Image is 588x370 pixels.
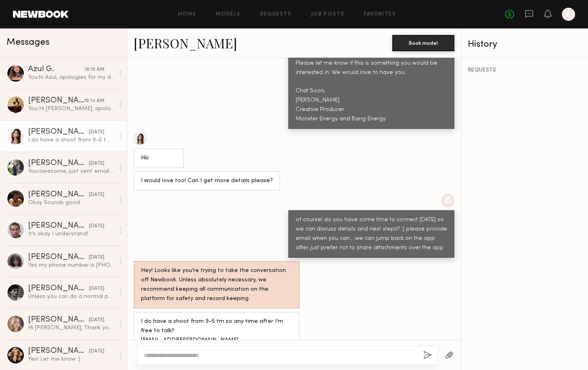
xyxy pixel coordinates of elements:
[141,317,292,355] div: I do have a shoot from 9-5 tm so any time after I’m free to talk!! [EMAIL_ADDRESS][DOMAIN_NAME] 5...
[89,160,104,168] div: [DATE]
[28,355,115,363] div: Yes! Let me know :)
[89,254,104,261] div: [DATE]
[84,66,104,74] div: 10:15 AM
[28,105,115,113] div: You: Hi [PERSON_NAME], apologies for my delayed response... were going to push the shoot back is ...
[392,35,454,51] button: Book model
[216,12,240,17] a: Models
[141,266,292,304] div: Hey! Looks like you’re trying to take the conversation off Newbook. Unless absolutely necessary, ...
[468,40,582,49] div: History
[28,347,89,355] div: [PERSON_NAME]
[28,168,115,175] div: You: awesome, just sent email thank you
[296,215,447,253] div: of course! do you have some time to connect [DATE] so we can discuss details and next steps? :) p...
[178,12,197,17] a: Home
[364,12,396,17] a: Favorites
[134,34,237,52] a: [PERSON_NAME]
[89,128,104,136] div: [DATE]
[28,159,89,168] div: [PERSON_NAME]
[28,65,84,74] div: Azul G.
[28,74,115,81] div: You: hi Azul, apologies for my delayed response... were going to push the shoot back is it okay i...
[28,253,89,261] div: [PERSON_NAME]
[28,316,89,324] div: [PERSON_NAME]
[28,324,115,332] div: Hi [PERSON_NAME], Thank you for the update. Yes, please keep me in mind for future projects 😊 Tha...
[468,67,582,73] div: REQUESTS
[562,8,575,21] a: K
[28,128,89,136] div: [PERSON_NAME]
[28,285,89,293] div: [PERSON_NAME]
[28,97,84,105] div: [PERSON_NAME]
[141,176,273,186] div: I would love too! Can I get more details please?
[260,12,292,17] a: Requests
[28,261,115,269] div: Yes my phone number is [PHONE_NUMBER]
[28,230,115,238] div: It’s okay I understand!
[28,136,115,144] div: I do have a shoot from 9-5 tm so any time after I’m free to talk!! [EMAIL_ADDRESS][DOMAIN_NAME] 5...
[28,191,89,199] div: [PERSON_NAME]
[89,316,104,324] div: [DATE]
[28,222,89,230] div: [PERSON_NAME]
[392,39,454,46] a: Book model
[28,199,115,207] div: Okay Sounds good
[311,12,345,17] a: Job Posts
[89,285,104,293] div: [DATE]
[89,348,104,355] div: [DATE]
[84,97,104,105] div: 10:14 AM
[89,191,104,199] div: [DATE]
[89,222,104,230] div: [DATE]
[141,154,177,163] div: Hiii
[28,293,115,300] div: Unless you can do a normal phone call now
[6,38,50,47] span: Messages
